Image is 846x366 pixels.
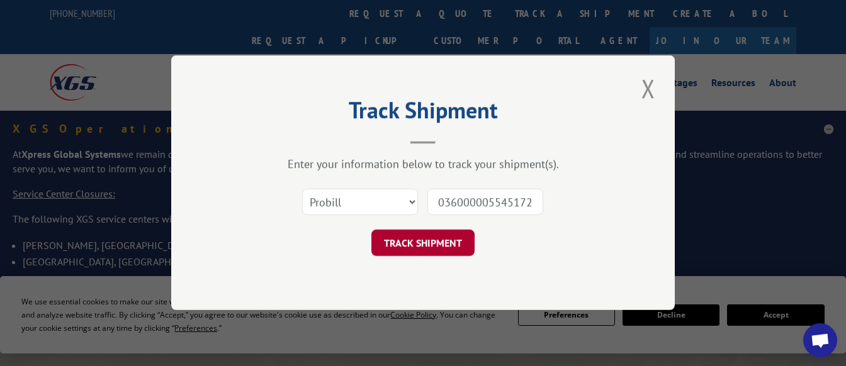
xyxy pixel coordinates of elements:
[234,101,612,125] h2: Track Shipment
[427,189,543,216] input: Number(s)
[803,323,837,357] a: Open chat
[638,71,659,106] button: Close modal
[234,157,612,172] div: Enter your information below to track your shipment(s).
[371,230,475,257] button: TRACK SHIPMENT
